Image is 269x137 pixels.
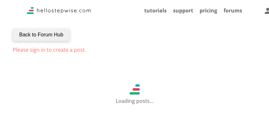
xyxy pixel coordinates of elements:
[13,29,70,41] button: Back to Forum Hub
[224,7,242,14] a: forums
[27,7,91,14] img: Logo
[144,7,167,14] a: tutorials
[200,7,217,14] a: pricing
[27,9,91,16] a: Stepwise
[116,95,154,103] p: Loading posts...
[173,7,193,14] a: support
[13,47,256,52] p: Please sign in to create a post.
[130,84,140,95] img: Loading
